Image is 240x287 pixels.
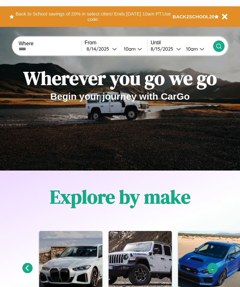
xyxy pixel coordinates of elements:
button: 8/14/2025 [85,46,119,52]
button: Back to School savings of 20% in select cities! Ends [DATE] 10am PT.Use code: [14,9,173,24]
b: BACK2SCHOOL20 [173,14,215,19]
div: 8 / 14 / 2025 [87,46,112,52]
button: 10am [119,46,147,52]
div: 10am [121,46,137,52]
h1: Explore by make [50,184,190,210]
label: Until [151,40,213,46]
label: From [85,40,147,46]
label: Where [19,41,81,47]
button: 10am [181,46,213,52]
div: 10am [183,46,200,52]
div: 8 / 15 / 2025 [151,46,176,52]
